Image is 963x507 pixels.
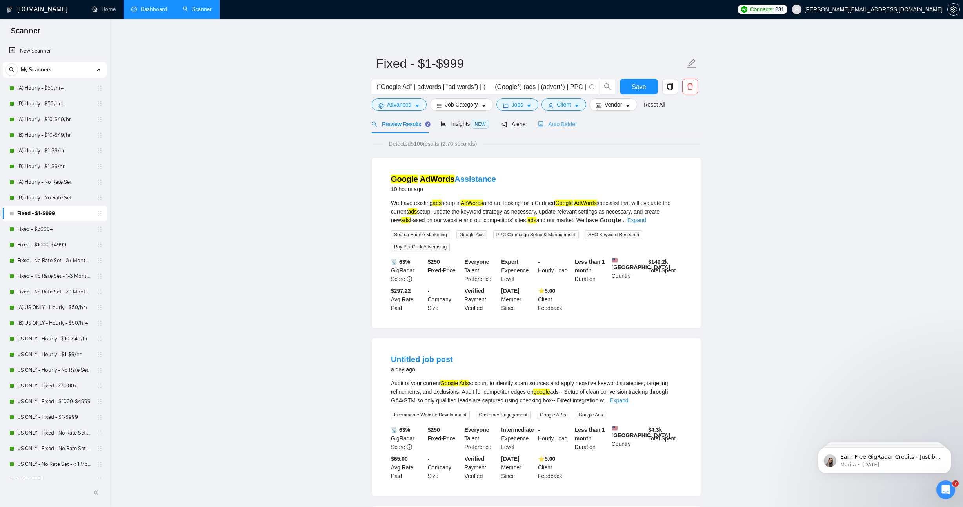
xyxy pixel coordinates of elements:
span: PPC Campaign Setup & Management [493,230,579,239]
span: ... [603,397,608,404]
div: Tooltip anchor [424,121,431,128]
a: US ONLY - Hourly - $1-$9/hr [17,347,92,362]
b: Less than 1 month [575,259,605,273]
span: Jobs [512,100,523,109]
span: Google Ads [576,411,606,419]
span: Vendor [605,100,622,109]
div: Client Feedback [536,286,573,312]
b: 📡 63% [391,259,410,265]
mark: Google [555,200,573,206]
span: Scanner [5,25,47,42]
a: Fixed - $1-$999 [17,206,92,221]
a: Untitled job post [391,355,453,364]
mark: Google [440,380,458,386]
span: Preview Results [372,121,428,127]
a: Fixed - No Rate Set - < 1 Month or Unknown Length [17,284,92,300]
button: folderJobscaret-down [496,98,539,111]
span: holder [96,461,103,467]
span: caret-down [414,103,420,109]
b: $ 149.2k [648,259,668,265]
span: holder [96,242,103,248]
mark: AdWords [574,200,596,206]
span: Client [557,100,571,109]
span: holder [96,383,103,389]
span: edit [687,58,697,69]
span: caret-down [574,103,580,109]
b: - [538,427,540,433]
b: [DATE] [501,288,519,294]
span: SEO Keyword Research [585,230,642,239]
iframe: Intercom live chat [936,480,955,499]
span: setting [378,103,384,109]
b: Everyone [465,259,489,265]
a: US ONLY - Fixed - $1000-$4999 [17,394,92,409]
span: holder [96,116,103,123]
span: Google APIs [537,411,569,419]
a: Expand [610,397,628,404]
div: Total Spent [647,257,683,283]
span: copy [663,83,678,90]
span: holder [96,320,103,326]
span: robot [538,121,543,127]
button: idcardVendorcaret-down [589,98,637,111]
span: holder [96,398,103,405]
b: - [428,288,430,294]
img: 🇺🇸 [612,426,618,431]
span: holder [96,132,103,138]
div: Country [610,426,647,451]
span: search [372,121,377,127]
a: searchScanner [183,6,212,13]
span: holder [96,226,103,232]
b: [DATE] [501,456,519,462]
a: (B) Hourly - No Rate Set [17,190,92,206]
span: holder [96,195,103,201]
b: 📡 63% [391,427,410,433]
li: New Scanner [3,43,107,59]
span: holder [96,179,103,185]
span: search [600,83,615,90]
div: Avg Rate Paid [389,286,426,312]
div: Duration [573,426,610,451]
div: GigRadar Score [389,257,426,283]
span: info-circle [407,276,412,282]
b: ⭐️ 5.00 [538,288,555,294]
a: setting [947,6,960,13]
span: 7 [952,480,959,487]
a: US ONLY - Hourly - $10-$49/hr [17,331,92,347]
span: user [548,103,554,109]
span: holder [96,101,103,107]
button: search [600,79,615,94]
mark: Google [391,175,418,183]
a: Reset All [643,100,665,109]
b: [GEOGRAPHIC_DATA] [612,426,670,438]
div: Hourly Load [536,257,573,283]
button: Save [620,79,658,94]
mark: Ads [459,380,469,386]
div: Client Feedback [536,454,573,480]
b: - [538,259,540,265]
div: Fixed-Price [426,257,463,283]
span: user [794,7,799,12]
a: Fixed - No Rate Set - 1-3 Month Project [17,268,92,284]
span: Ecommerce Website Development [391,411,470,419]
span: Pay Per Click Advertising [391,243,450,251]
b: $65.00 [391,456,408,462]
a: (A) Hourly - $1-$9/hr [17,143,92,159]
div: a day ago [391,365,453,374]
b: $ 250 [428,259,440,265]
span: Customer Engagement [476,411,531,419]
b: $297.22 [391,288,411,294]
a: Fixed - No Rate Set - 3+ Month Project [17,253,92,268]
b: Everyone [465,427,489,433]
mark: AdWords [461,200,483,206]
span: holder [96,163,103,170]
a: (B) Hourly - $10-$49/hr [17,127,92,143]
span: folder [503,103,509,109]
div: Payment Verified [463,454,500,480]
a: US ONLY - Hourly - No Rate Set [17,362,92,378]
span: holder [96,289,103,295]
button: copy [662,79,678,94]
span: holder [96,351,103,358]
